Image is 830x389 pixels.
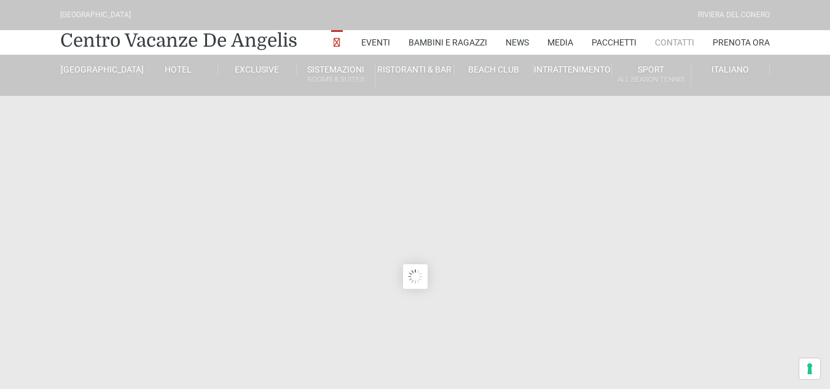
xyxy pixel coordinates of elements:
[506,30,529,55] a: News
[547,30,573,55] a: Media
[218,64,297,75] a: Exclusive
[799,358,820,379] button: Le tue preferenze relative al consenso per le tecnologie di tracciamento
[711,65,749,74] span: Italiano
[60,9,131,21] div: [GEOGRAPHIC_DATA]
[655,30,694,55] a: Contatti
[713,30,770,55] a: Prenota Ora
[375,64,454,75] a: Ristoranti & Bar
[60,28,297,53] a: Centro Vacanze De Angelis
[691,64,770,75] a: Italiano
[297,64,375,87] a: SistemazioniRooms & Suites
[612,64,691,87] a: SportAll Season Tennis
[139,64,217,75] a: Hotel
[698,9,770,21] div: Riviera Del Conero
[455,64,533,75] a: Beach Club
[533,64,612,75] a: Intrattenimento
[60,64,139,75] a: [GEOGRAPHIC_DATA]
[592,30,636,55] a: Pacchetti
[297,74,375,85] small: Rooms & Suites
[409,30,487,55] a: Bambini e Ragazzi
[361,30,390,55] a: Eventi
[612,74,690,85] small: All Season Tennis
